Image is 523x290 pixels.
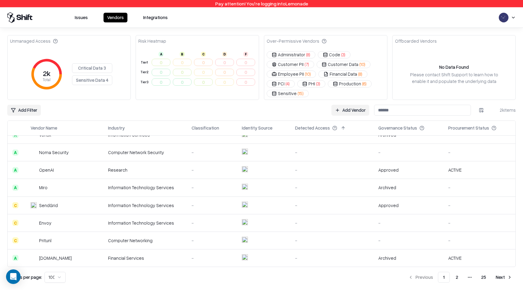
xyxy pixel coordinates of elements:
div: - [448,202,511,209]
tspan: 2k [43,69,50,77]
img: Noma Security [31,150,37,156]
span: ( 10 ) [305,71,311,77]
img: okta.com [242,166,248,172]
img: SendGrid [31,202,37,208]
span: ( 7 ) [305,61,309,68]
div: - [448,149,511,156]
p: Results per page: [7,274,42,280]
img: okta.com [242,149,248,155]
span: ( 4 ) [286,81,290,87]
a: Add Vendor [331,105,369,116]
div: - [295,202,369,209]
span: ( 3 ) [316,81,320,87]
div: C [12,237,18,243]
div: - [378,237,439,244]
button: Production(6) [328,80,372,87]
div: B [180,52,185,57]
button: PHI(3) [297,80,325,87]
img: Checkout.com [31,255,37,261]
div: - [192,184,232,191]
div: - [192,237,232,244]
div: - [192,202,232,209]
div: SendGrid [39,202,58,209]
div: Vendor Name [31,125,57,131]
button: PCI(4) [267,80,295,87]
button: 25 [476,272,491,283]
button: Add Filter [7,105,41,116]
span: ( 15 ) [298,90,304,97]
div: Archived [378,255,396,261]
button: Employee PII(10) [267,71,316,78]
div: - [295,255,369,261]
button: 2 [451,272,463,283]
div: - [295,167,369,173]
div: Noma Security [39,149,69,156]
div: - [295,237,369,244]
button: Critical Data 3 [72,63,112,73]
tspan: Total [43,77,51,82]
button: Code(3) [318,51,350,58]
span: ( 8 ) [306,51,310,58]
div: Information Technology Services [108,220,182,226]
div: Procurement Status [448,125,489,131]
div: Financial Services [108,255,182,261]
div: Risk Heatmap [138,38,166,44]
div: Detected Access [295,125,330,131]
div: - [192,149,232,156]
td: ACTIVE [443,161,515,179]
button: Sensitive Data 4 [72,75,112,85]
img: okta.com [242,184,248,190]
div: Approved [378,202,399,209]
div: Over-Permissive Vendors [267,38,327,44]
div: C [12,220,18,226]
div: - [448,184,511,191]
div: Pritunl [39,237,51,244]
img: okta.com [242,254,248,260]
div: 2k items [492,107,516,113]
div: Identity Source [242,125,272,131]
div: OpenAI [39,167,54,173]
div: Classification [192,125,219,131]
button: Administrator(8) [267,51,315,58]
div: [DOMAIN_NAME] [39,255,72,261]
div: C [201,52,206,57]
div: Governance Status [378,125,417,131]
div: Archived [378,184,396,191]
img: OpenAI [31,167,37,173]
div: - [295,184,369,191]
div: Tier 3 [140,80,149,85]
div: Industry [108,125,125,131]
div: - [448,220,511,226]
div: F [243,52,248,57]
nav: pagination [405,272,516,283]
span: ( 8 ) [358,71,362,77]
div: Approved [378,167,399,173]
div: Computer Networking [108,237,182,244]
div: Open Intercom Messenger [6,269,21,284]
button: Issues [71,13,91,22]
div: - [295,220,369,226]
div: Unmanaged Access [10,38,58,44]
div: Miro [39,184,48,191]
img: Miro [31,185,37,191]
div: A [159,52,163,57]
div: A [12,255,18,261]
div: - [378,220,439,226]
div: No Data Found [439,64,469,70]
div: Offboarded Vendors [395,38,437,44]
img: okta.com [242,219,248,225]
div: - [192,255,232,261]
button: Sensitive(15) [267,90,309,97]
div: Computer Network Security [108,149,182,156]
div: D [222,52,227,57]
button: Financial Data(8) [318,71,367,78]
button: Vendors [104,13,127,22]
img: okta.com [242,237,248,243]
div: Please contact Shift Support to learn how to enable it and populate the underlying data [407,71,501,84]
button: Integrations [140,13,171,22]
div: Information Technology Services [108,184,182,191]
button: Next [492,272,516,283]
td: ACTIVE [443,249,515,267]
div: A [12,185,18,191]
div: Tier 2 [140,70,149,75]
